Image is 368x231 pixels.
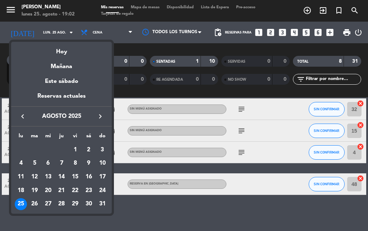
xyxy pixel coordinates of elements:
[15,198,27,210] div: 25
[96,157,109,170] td: 10 de agosto de 2025
[55,132,69,143] th: jueves
[55,184,69,197] td: 21 de agosto de 2025
[68,170,82,184] td: 15 de agosto de 2025
[69,171,81,183] div: 15
[82,143,96,157] td: 2 de agosto de 2025
[15,157,27,169] div: 4
[28,197,41,211] td: 26 de agosto de 2025
[68,184,82,197] td: 22 de agosto de 2025
[55,170,69,184] td: 14 de agosto de 2025
[41,157,55,170] td: 6 de agosto de 2025
[55,157,69,170] td: 7 de agosto de 2025
[28,184,41,197] td: 19 de agosto de 2025
[16,112,29,121] button: keyboard_arrow_left
[15,185,27,197] div: 18
[42,198,54,210] div: 27
[82,170,96,184] td: 16 de agosto de 2025
[68,157,82,170] td: 8 de agosto de 2025
[96,170,109,184] td: 17 de agosto de 2025
[82,197,96,211] td: 30 de agosto de 2025
[42,171,54,183] div: 13
[96,157,109,169] div: 10
[14,184,28,197] td: 18 de agosto de 2025
[82,157,96,170] td: 9 de agosto de 2025
[15,171,27,183] div: 11
[82,184,96,197] td: 23 de agosto de 2025
[96,197,109,211] td: 31 de agosto de 2025
[69,157,81,169] div: 8
[69,144,81,156] div: 1
[29,112,94,121] span: agosto 2025
[55,185,68,197] div: 21
[28,132,41,143] th: martes
[42,157,54,169] div: 6
[68,143,82,157] td: 1 de agosto de 2025
[83,185,95,197] div: 23
[28,185,41,197] div: 19
[96,112,105,121] i: keyboard_arrow_right
[94,112,107,121] button: keyboard_arrow_right
[41,184,55,197] td: 20 de agosto de 2025
[28,157,41,169] div: 5
[42,185,54,197] div: 20
[68,132,82,143] th: viernes
[11,71,112,92] div: Este sábado
[82,132,96,143] th: sábado
[14,157,28,170] td: 4 de agosto de 2025
[96,132,109,143] th: domingo
[83,198,95,210] div: 30
[55,197,69,211] td: 28 de agosto de 2025
[55,171,68,183] div: 14
[41,197,55,211] td: 27 de agosto de 2025
[28,170,41,184] td: 12 de agosto de 2025
[96,143,109,157] td: 3 de agosto de 2025
[28,157,41,170] td: 5 de agosto de 2025
[96,184,109,197] td: 24 de agosto de 2025
[41,132,55,143] th: miércoles
[83,157,95,169] div: 9
[28,198,41,210] div: 26
[41,170,55,184] td: 13 de agosto de 2025
[55,157,68,169] div: 7
[18,112,27,121] i: keyboard_arrow_left
[14,170,28,184] td: 11 de agosto de 2025
[83,144,95,156] div: 2
[69,198,81,210] div: 29
[11,57,112,71] div: Mañana
[14,143,68,157] td: AGO.
[11,42,112,57] div: Hoy
[11,92,112,106] div: Reservas actuales
[14,197,28,211] td: 25 de agosto de 2025
[96,198,109,210] div: 31
[68,197,82,211] td: 29 de agosto de 2025
[96,144,109,156] div: 3
[83,171,95,183] div: 16
[69,185,81,197] div: 22
[14,132,28,143] th: lunes
[96,171,109,183] div: 17
[55,198,68,210] div: 28
[28,171,41,183] div: 12
[96,185,109,197] div: 24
